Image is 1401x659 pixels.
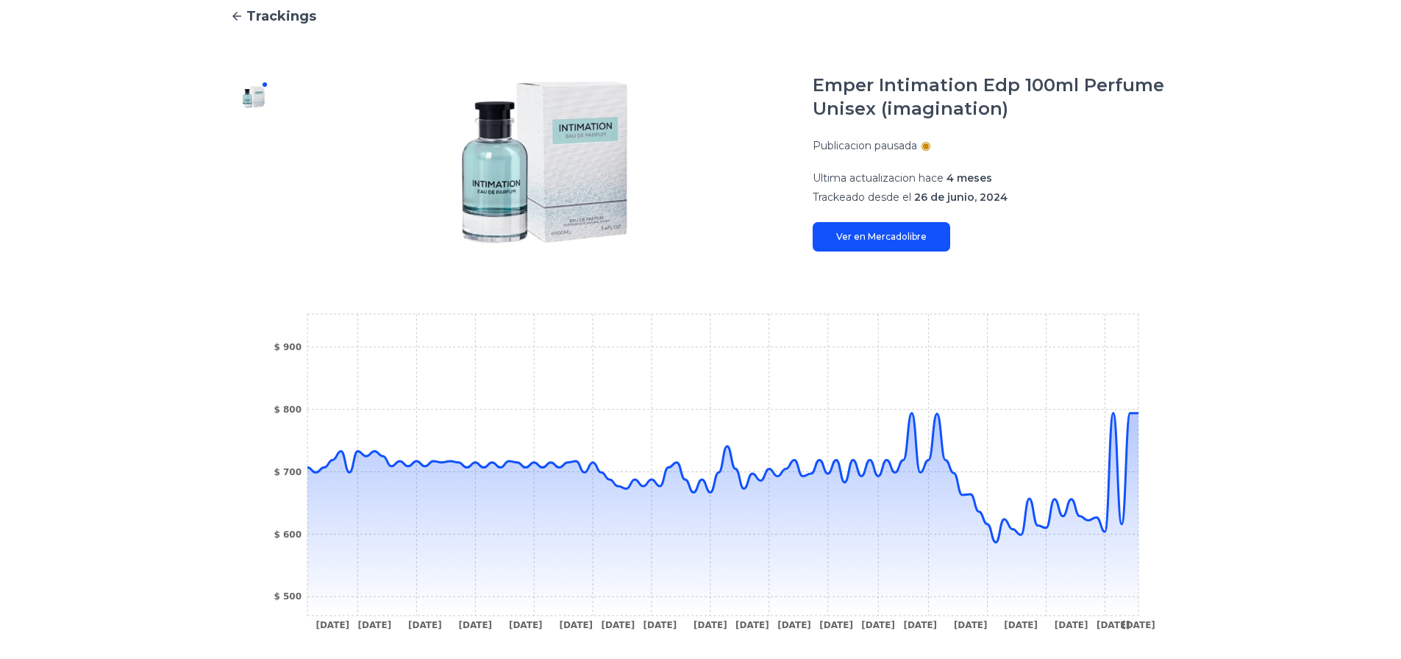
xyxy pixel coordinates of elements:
[246,6,316,26] span: Trackings
[242,85,265,109] img: Emper Intimation Edp 100ml Perfume Unisex (imagination)
[357,620,391,630] tspan: [DATE]
[274,530,302,540] tspan: $ 600
[947,171,992,185] span: 4 meses
[274,591,302,602] tspan: $ 500
[601,620,635,630] tspan: [DATE]
[458,620,492,630] tspan: [DATE]
[819,620,853,630] tspan: [DATE]
[274,467,302,477] tspan: $ 700
[1122,620,1155,630] tspan: [DATE]
[914,190,1008,204] span: 26 de junio, 2024
[813,138,917,153] p: Publicacion pausada
[861,620,895,630] tspan: [DATE]
[559,620,593,630] tspan: [DATE]
[903,620,937,630] tspan: [DATE]
[316,620,349,630] tspan: [DATE]
[813,190,911,204] span: Trackeado desde el
[307,74,783,252] img: Emper Intimation Edp 100ml Perfume Unisex (imagination)
[1096,620,1130,630] tspan: [DATE]
[694,620,727,630] tspan: [DATE]
[1004,620,1038,630] tspan: [DATE]
[813,74,1172,121] h1: Emper Intimation Edp 100ml Perfume Unisex (imagination)
[230,6,1172,26] a: Trackings
[813,171,944,185] span: Ultima actualizacion hace
[953,620,987,630] tspan: [DATE]
[508,620,542,630] tspan: [DATE]
[777,620,811,630] tspan: [DATE]
[643,620,677,630] tspan: [DATE]
[407,620,441,630] tspan: [DATE]
[813,222,950,252] a: Ver en Mercadolibre
[1054,620,1088,630] tspan: [DATE]
[735,620,769,630] tspan: [DATE]
[274,342,302,352] tspan: $ 900
[274,405,302,415] tspan: $ 800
